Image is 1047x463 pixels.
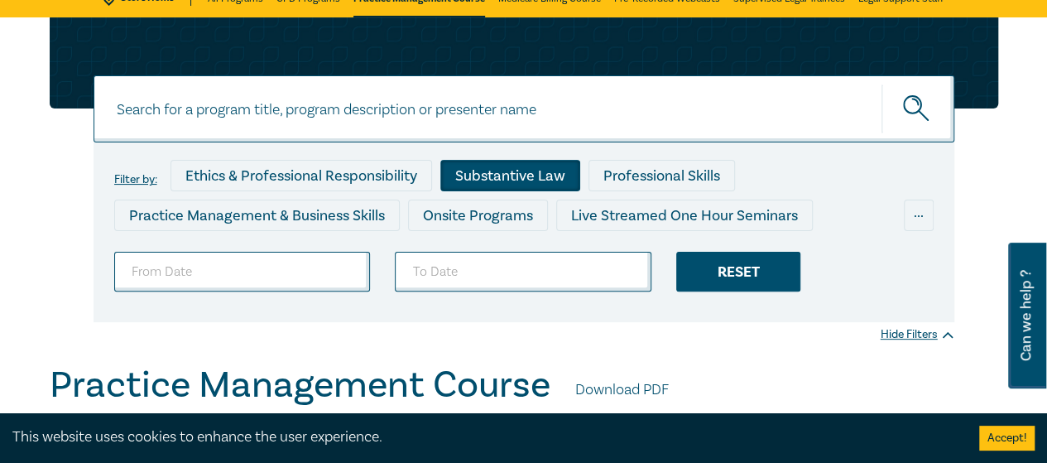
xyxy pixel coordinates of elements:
[50,364,550,407] h1: Practice Management Course
[676,252,800,292] div: Reset
[114,239,426,271] div: Live Streamed Conferences and Intensives
[12,427,954,448] div: This website uses cookies to enhance the user experience.
[979,426,1035,451] button: Accept cookies
[440,160,580,191] div: Substantive Law
[170,160,432,191] div: Ethics & Professional Responsibility
[556,200,813,231] div: Live Streamed One Hour Seminars
[114,252,371,292] input: From Date
[881,326,954,343] div: Hide Filters
[435,239,697,271] div: Live Streamed Practical Workshops
[575,379,669,401] a: Download PDF
[94,75,954,142] input: Search for a program title, program description or presenter name
[408,200,548,231] div: Onsite Programs
[114,200,400,231] div: Practice Management & Business Skills
[395,252,651,292] input: To Date
[114,173,157,186] label: Filter by:
[1018,253,1034,379] span: Can we help ?
[588,160,735,191] div: Professional Skills
[904,200,934,231] div: ...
